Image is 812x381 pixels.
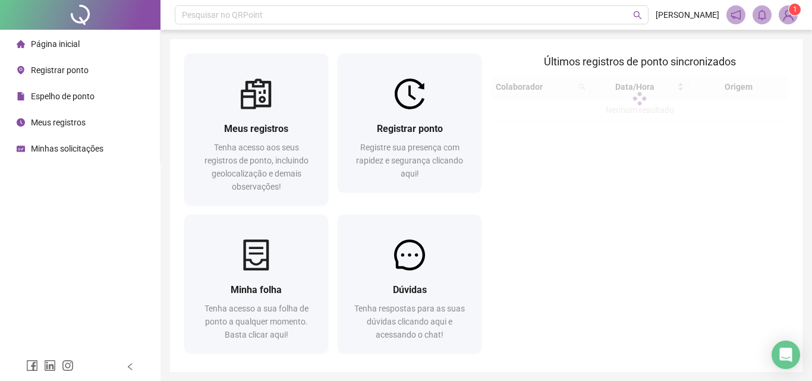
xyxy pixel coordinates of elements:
[633,11,642,20] span: search
[354,304,465,339] span: Tenha respostas para as suas dúvidas clicando aqui e acessando o chat!
[789,4,801,15] sup: Atualize o seu contato no menu Meus Dados
[62,360,74,371] span: instagram
[757,10,767,20] span: bell
[184,215,328,353] a: Minha folhaTenha acesso a sua folha de ponto a qualquer momento. Basta clicar aqui!
[793,5,797,14] span: 1
[31,65,89,75] span: Registrar ponto
[17,92,25,100] span: file
[31,39,80,49] span: Página inicial
[656,8,719,21] span: [PERSON_NAME]
[184,53,328,205] a: Meus registrosTenha acesso aos seus registros de ponto, incluindo geolocalização e demais observa...
[31,144,103,153] span: Minhas solicitações
[393,284,427,295] span: Dúvidas
[31,118,86,127] span: Meus registros
[779,6,797,24] img: 90472
[377,123,443,134] span: Registrar ponto
[224,123,288,134] span: Meus registros
[44,360,56,371] span: linkedin
[17,66,25,74] span: environment
[204,304,309,339] span: Tenha acesso a sua folha de ponto a qualquer momento. Basta clicar aqui!
[544,55,736,68] span: Últimos registros de ponto sincronizados
[17,118,25,127] span: clock-circle
[731,10,741,20] span: notification
[17,40,25,48] span: home
[772,341,800,369] div: Open Intercom Messenger
[231,284,282,295] span: Minha folha
[338,215,481,353] a: DúvidasTenha respostas para as suas dúvidas clicando aqui e acessando o chat!
[31,92,95,101] span: Espelho de ponto
[204,143,309,191] span: Tenha acesso aos seus registros de ponto, incluindo geolocalização e demais observações!
[17,144,25,153] span: schedule
[338,53,481,192] a: Registrar pontoRegistre sua presença com rapidez e segurança clicando aqui!
[356,143,463,178] span: Registre sua presença com rapidez e segurança clicando aqui!
[126,363,134,371] span: left
[26,360,38,371] span: facebook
